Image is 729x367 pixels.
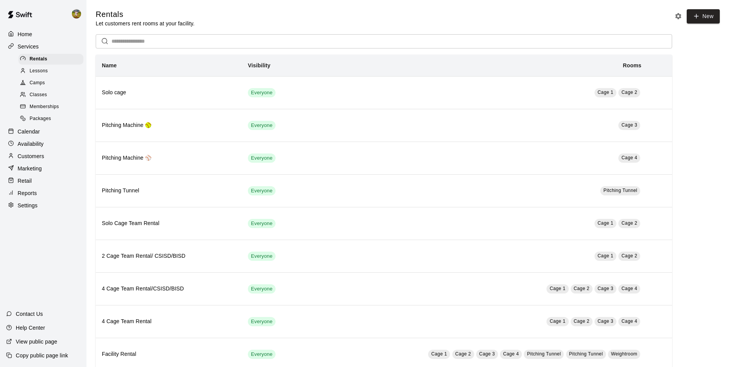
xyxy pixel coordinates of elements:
[598,220,613,226] span: Cage 1
[621,319,637,324] span: Cage 4
[550,319,565,324] span: Cage 1
[603,188,637,193] span: Pitching Tunnel
[248,284,276,294] div: This service is visible to all of your customers
[16,324,45,332] p: Help Center
[248,89,276,97] span: Everyone
[621,220,637,226] span: Cage 2
[574,319,590,324] span: Cage 2
[102,285,236,293] h6: 4 Cage Team Rental/CSISD/BISD
[30,79,45,87] span: Camps
[479,351,495,357] span: Cage 3
[248,317,276,326] div: This service is visible to all of your customers
[18,53,86,65] a: Rentals
[598,319,613,324] span: Cage 3
[102,121,236,130] h6: Pitching Machine 🥎
[18,66,83,77] div: Lessons
[455,351,471,357] span: Cage 2
[30,55,47,63] span: Rentals
[102,62,117,68] b: Name
[18,102,83,112] div: Memberships
[6,163,80,174] a: Marketing
[431,351,447,357] span: Cage 1
[248,253,276,260] span: Everyone
[6,28,80,40] a: Home
[550,286,565,291] span: Cage 1
[18,101,86,113] a: Memberships
[621,122,637,128] span: Cage 3
[102,252,236,260] h6: 2 Cage Team Rental/ CSISD/BISD
[18,78,83,88] div: Camps
[18,140,44,148] p: Availability
[102,350,236,359] h6: Facility Rental
[18,43,39,50] p: Services
[18,177,32,185] p: Retail
[18,152,44,160] p: Customers
[18,77,86,89] a: Camps
[6,187,80,199] a: Reports
[30,67,48,75] span: Lessons
[569,351,603,357] span: Pitching Tunnel
[248,351,276,358] span: Everyone
[18,189,37,197] p: Reports
[102,317,236,326] h6: 4 Cage Team Rental
[18,90,83,100] div: Classes
[16,310,43,318] p: Contact Us
[611,351,637,357] span: Weightroom
[18,113,86,125] a: Packages
[598,286,613,291] span: Cage 3
[18,89,86,101] a: Classes
[621,286,637,291] span: Cage 4
[598,90,613,95] span: Cage 1
[248,121,276,130] div: This service is visible to all of your customers
[248,220,276,227] span: Everyone
[248,252,276,261] div: This service is visible to all of your customers
[16,352,68,359] p: Copy public page link
[574,286,590,291] span: Cage 2
[6,150,80,162] a: Customers
[248,186,276,195] div: This service is visible to all of your customers
[6,175,80,187] a: Retail
[30,103,59,111] span: Memberships
[687,9,720,23] a: New
[6,138,80,150] a: Availability
[18,54,83,65] div: Rentals
[6,41,80,52] a: Services
[248,318,276,325] span: Everyone
[18,30,32,38] p: Home
[6,200,80,211] a: Settings
[621,155,637,160] span: Cage 4
[102,154,236,162] h6: Pitching Machine ⚾️
[18,128,40,135] p: Calendar
[673,10,684,22] button: Rental settings
[70,6,86,22] div: Jhonny Montoya
[18,65,86,77] a: Lessons
[96,9,194,20] h5: Rentals
[248,187,276,195] span: Everyone
[248,155,276,162] span: Everyone
[248,285,276,293] span: Everyone
[16,338,57,345] p: View public page
[248,153,276,163] div: This service is visible to all of your customers
[96,20,194,27] p: Let customers rent rooms at your facility.
[503,351,519,357] span: Cage 4
[248,88,276,97] div: This service is visible to all of your customers
[102,187,236,195] h6: Pitching Tunnel
[248,219,276,228] div: This service is visible to all of your customers
[30,91,47,99] span: Classes
[72,9,81,18] img: Jhonny Montoya
[18,165,42,172] p: Marketing
[598,253,613,259] span: Cage 1
[248,122,276,129] span: Everyone
[30,115,51,123] span: Packages
[6,126,80,137] a: Calendar
[621,253,637,259] span: Cage 2
[248,62,271,68] b: Visibility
